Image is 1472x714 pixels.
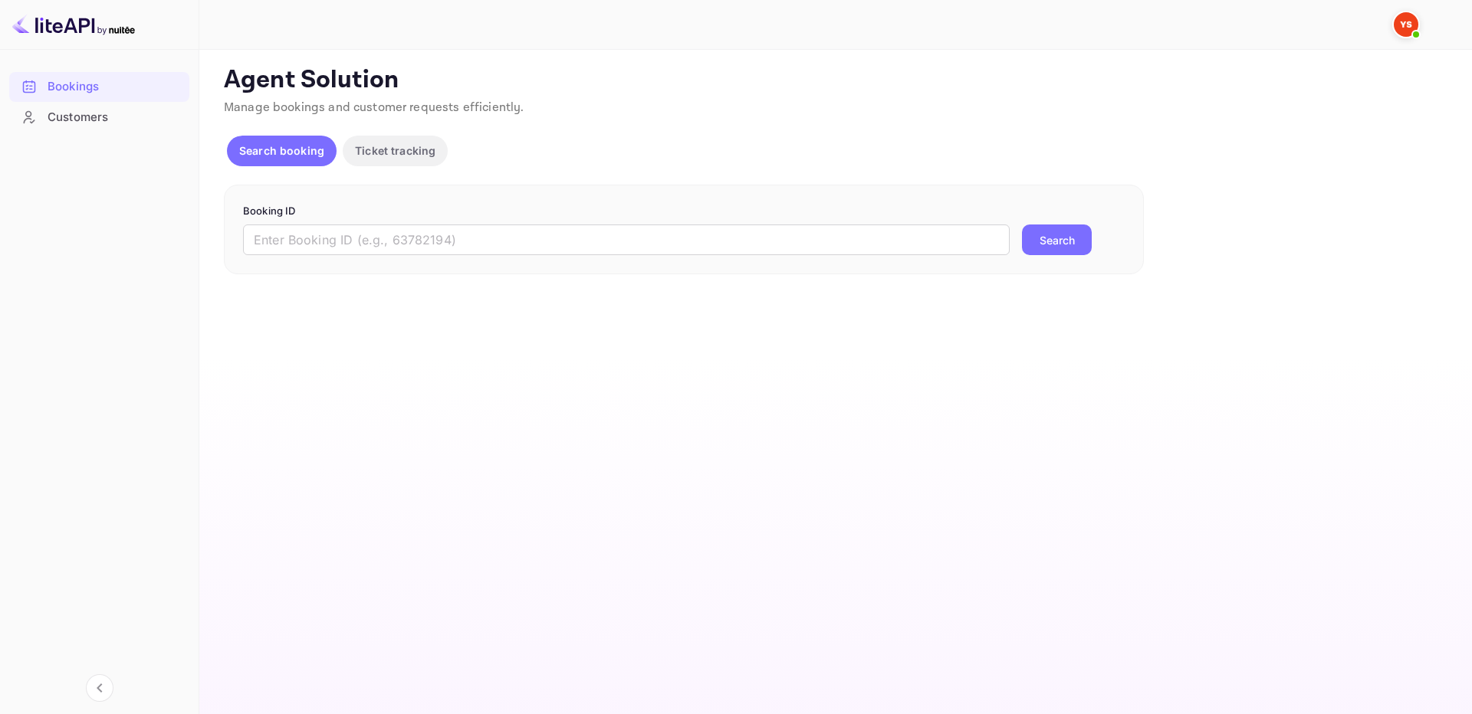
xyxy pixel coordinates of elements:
p: Agent Solution [224,65,1444,96]
div: Customers [9,103,189,133]
img: Yandex Support [1394,12,1418,37]
p: Search booking [239,142,324,159]
a: Customers [9,103,189,131]
span: Manage bookings and customer requests efficiently. [224,100,524,116]
input: Enter Booking ID (e.g., 63782194) [243,224,1010,255]
div: Bookings [48,78,182,96]
p: Ticket tracking [355,142,435,159]
img: LiteAPI logo [12,12,135,37]
div: Customers [48,109,182,126]
p: Booking ID [243,204,1125,219]
button: Search [1022,224,1092,255]
div: Bookings [9,72,189,102]
a: Bookings [9,72,189,100]
button: Collapse navigation [86,674,113,702]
